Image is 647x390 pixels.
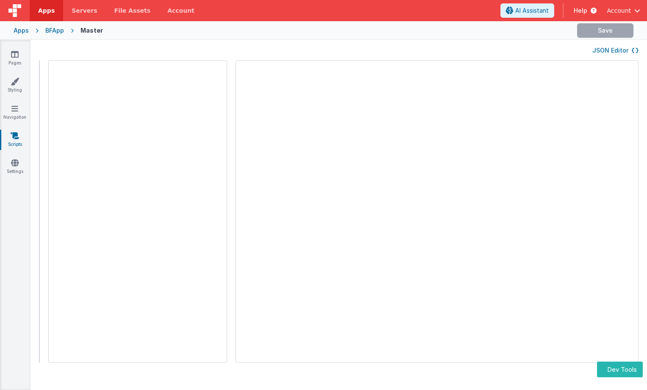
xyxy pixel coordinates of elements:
button: Dev Tools [597,362,643,377]
button: Save [577,23,633,38]
div: BFApp [45,26,64,35]
div: Master [81,26,103,35]
button: Account [607,6,640,15]
span: AI Assistant [515,6,549,15]
span: File Assets [114,6,151,15]
span: Servers [72,6,97,15]
button: JSON Editor [592,46,639,55]
button: AI Assistant [500,3,554,18]
span: Apps [38,6,55,15]
span: Help [574,6,587,15]
span: Account [607,6,631,15]
div: Apps [14,26,29,35]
